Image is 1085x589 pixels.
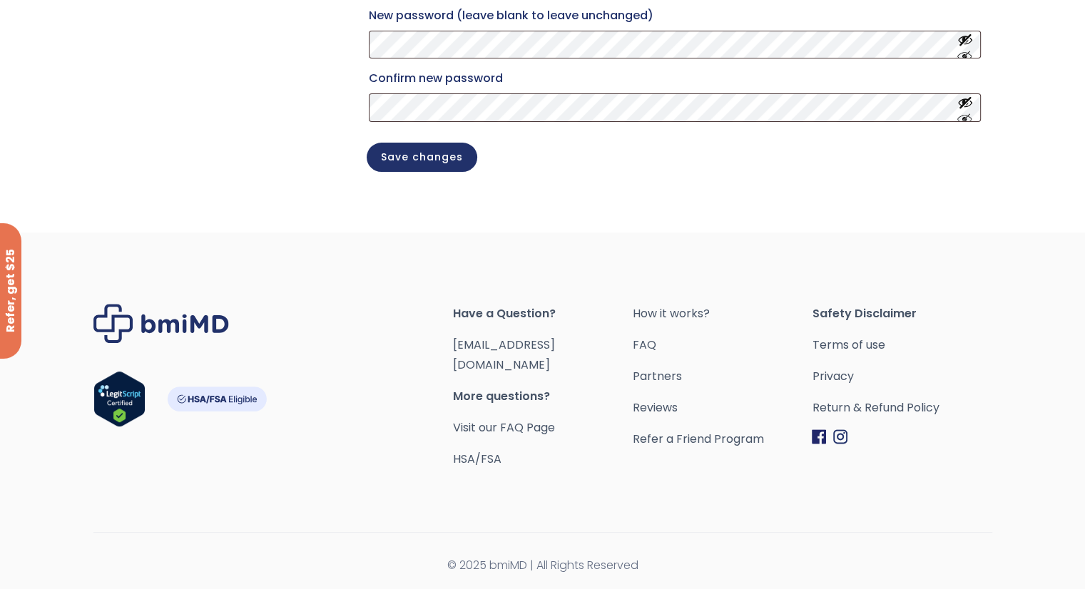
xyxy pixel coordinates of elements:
span: © 2025 bmiMD | All Rights Reserved [93,555,992,575]
img: HSA-FSA [167,386,267,411]
a: Reviews [632,398,812,418]
img: Instagram [833,429,847,444]
label: Confirm new password [369,67,981,90]
a: HSA/FSA [453,451,501,467]
a: Visit our FAQ Page [453,419,555,436]
a: Terms of use [812,335,992,355]
span: Have a Question? [453,304,633,324]
button: Show password [957,31,973,58]
button: Save changes [367,143,477,172]
a: Partners [632,367,812,386]
img: Brand Logo [93,304,229,343]
a: Refer a Friend Program [632,429,812,449]
img: Facebook [812,429,826,444]
a: [EMAIL_ADDRESS][DOMAIN_NAME] [453,337,555,373]
a: Verify LegitScript Approval for www.bmimd.com [93,371,146,434]
a: FAQ [632,335,812,355]
span: Safety Disclaimer [812,304,992,324]
a: Privacy [812,367,992,386]
label: New password (leave blank to leave unchanged) [369,4,981,27]
img: Verify Approval for www.bmimd.com [93,371,146,427]
span: More questions? [453,386,633,406]
a: Return & Refund Policy [812,398,992,418]
a: How it works? [632,304,812,324]
button: Show password [957,95,973,121]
